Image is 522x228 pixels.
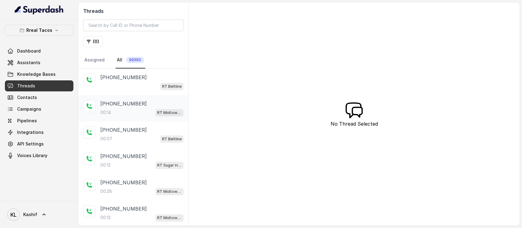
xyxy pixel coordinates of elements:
p: 00:12 [100,215,111,221]
p: RT Midtown / EN [157,215,182,221]
p: [PHONE_NUMBER] [100,100,147,107]
p: 00:12 [100,162,111,168]
a: Integrations [5,127,73,138]
a: Campaigns [5,104,73,115]
p: RT Beltline [162,136,182,142]
span: API Settings [17,141,44,147]
p: [PHONE_NUMBER] [100,179,147,186]
a: Knowledge Bases [5,69,73,80]
p: RT Midtown / EN [157,110,182,116]
a: Voices Library [5,150,73,161]
span: Contacts [17,94,37,101]
span: Kashif [23,211,37,218]
a: API Settings [5,138,73,149]
input: Search by Call ID or Phone Number [83,20,183,31]
span: 99390 [126,57,144,63]
p: 00:28 [100,188,112,194]
span: Pipelines [17,118,37,124]
p: [PHONE_NUMBER] [100,126,147,134]
a: Assistants [5,57,73,68]
p: RT Sugar Hill / EN [157,162,182,168]
h2: Threads [83,7,183,15]
span: Integrations [17,129,44,135]
span: Dashboard [17,48,41,54]
a: Contacts [5,92,73,103]
p: RT Beltline [162,83,182,90]
p: 00:07 [100,136,112,142]
img: light.svg [15,5,64,15]
a: All99390 [116,52,145,68]
a: Dashboard [5,46,73,57]
p: [PHONE_NUMBER] [100,74,147,81]
span: Voices Library [17,153,47,159]
p: RT Midtown / EN [157,189,182,195]
span: Threads [17,83,35,89]
a: Pipelines [5,115,73,126]
span: Assistants [17,60,40,66]
p: [PHONE_NUMBER] [100,205,147,212]
a: Kashif [5,206,73,223]
p: [PHONE_NUMBER] [100,153,147,160]
p: No Thread Selected [330,120,378,127]
nav: Tabs [83,52,183,68]
text: KL [10,211,17,218]
a: Assigned [83,52,106,68]
span: Campaigns [17,106,41,112]
p: Rreal Tacos [26,27,52,34]
p: 00:14 [100,109,111,116]
button: Rreal Tacos [5,25,73,36]
a: Threads [5,80,73,91]
span: Knowledge Bases [17,71,56,77]
button: (0) [83,36,103,47]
